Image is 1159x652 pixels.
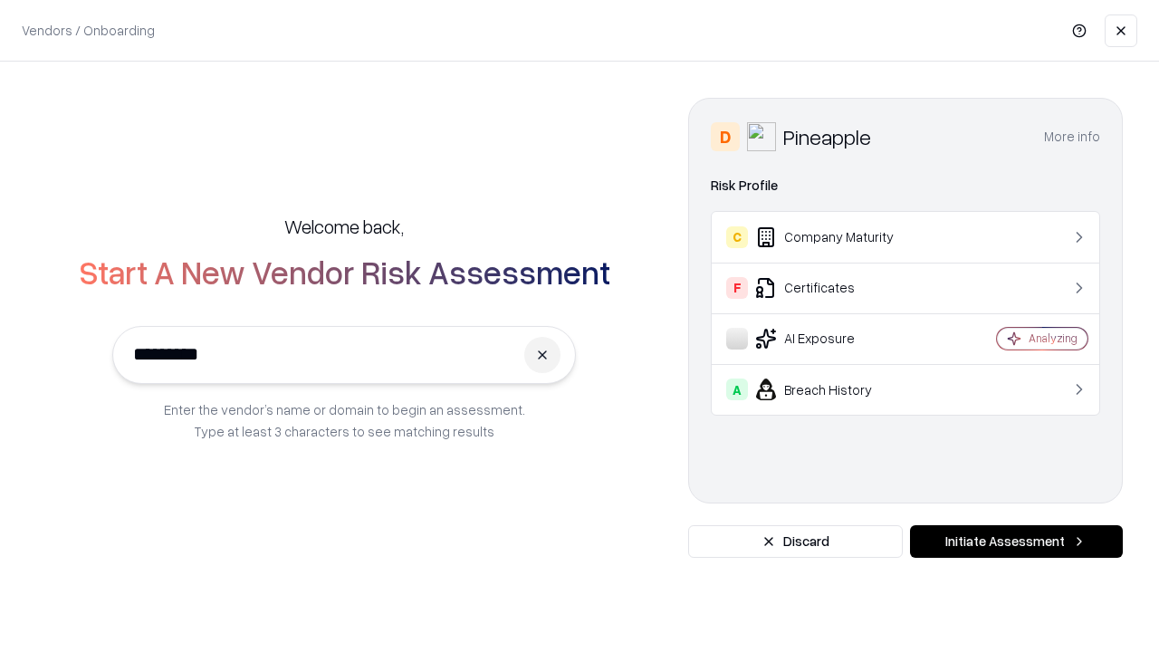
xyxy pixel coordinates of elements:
[910,525,1123,558] button: Initiate Assessment
[164,398,525,442] p: Enter the vendor’s name or domain to begin an assessment. Type at least 3 characters to see match...
[711,122,740,151] div: D
[726,226,748,248] div: C
[22,21,155,40] p: Vendors / Onboarding
[1044,120,1100,153] button: More info
[79,254,610,290] h2: Start A New Vendor Risk Assessment
[688,525,903,558] button: Discard
[726,277,748,299] div: F
[1029,331,1078,346] div: Analyzing
[747,122,776,151] img: Pineapple
[726,277,943,299] div: Certificates
[726,226,943,248] div: Company Maturity
[726,379,943,400] div: Breach History
[783,122,871,151] div: Pineapple
[284,214,404,239] h5: Welcome back,
[726,328,943,350] div: AI Exposure
[726,379,748,400] div: A
[711,175,1100,197] div: Risk Profile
